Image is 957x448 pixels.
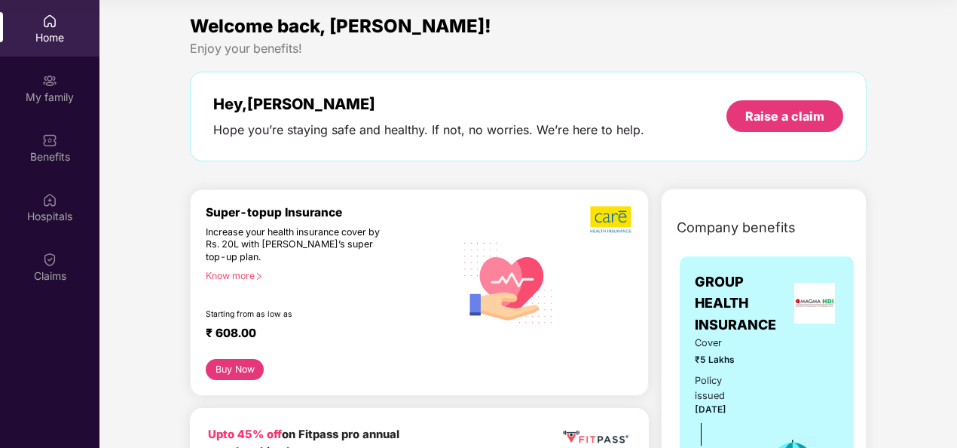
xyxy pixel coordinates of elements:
[695,404,726,415] span: [DATE]
[794,283,835,324] img: insurerLogo
[190,15,491,37] span: Welcome back, [PERSON_NAME]!
[42,133,57,148] img: svg+xml;base64,PHN2ZyBpZD0iQmVuZWZpdHMiIHhtbG5zPSJodHRwOi8vd3d3LnczLm9yZy8yMDAwL3N2ZyIgd2lkdGg9Ij...
[42,252,57,267] img: svg+xml;base64,PHN2ZyBpZD0iQ2xhaW0iIHhtbG5zPSJodHRwOi8vd3d3LnczLm9yZy8yMDAwL3N2ZyIgd2lkdGg9IjIwIi...
[677,217,796,238] span: Company benefits
[745,108,824,124] div: Raise a claim
[695,373,748,404] div: Policy issued
[213,95,644,113] div: Hey, [PERSON_NAME]
[208,428,282,441] b: Upto 45% off
[190,41,867,57] div: Enjoy your benefits!
[455,228,562,336] img: svg+xml;base64,PHN2ZyB4bWxucz0iaHR0cDovL3d3dy53My5vcmcvMjAwMC9zdmciIHhtbG5zOnhsaW5rPSJodHRwOi8vd3...
[206,205,455,219] div: Super-topup Insurance
[206,226,390,264] div: Increase your health insurance cover by Rs. 20L with [PERSON_NAME]’s super top-up plan.
[590,205,633,234] img: b5dec4f62d2307b9de63beb79f102df3.png
[42,73,57,88] img: svg+xml;base64,PHN2ZyB3aWR0aD0iMjAiIGhlaWdodD0iMjAiIHZpZXdCb3g9IjAgMCAyMCAyMCIgZmlsbD0ibm9uZSIgeG...
[42,192,57,207] img: svg+xml;base64,PHN2ZyBpZD0iSG9zcGl0YWxzIiB4bWxucz0iaHR0cDovL3d3dy53My5vcmcvMjAwMC9zdmciIHdpZHRoPS...
[695,336,748,351] span: Cover
[206,359,264,380] button: Buy Now
[206,270,446,281] div: Know more
[42,14,57,29] img: svg+xml;base64,PHN2ZyBpZD0iSG9tZSIgeG1sbnM9Imh0dHA6Ly93d3cudzMub3JnLzIwMDAvc3ZnIiB3aWR0aD0iMjAiIG...
[206,326,440,344] div: ₹ 608.00
[213,122,644,138] div: Hope you’re staying safe and healthy. If not, no worries. We’re here to help.
[561,426,631,448] img: fppp.png
[206,309,391,320] div: Starting from as low as
[255,272,263,281] span: right
[695,272,790,336] span: GROUP HEALTH INSURANCE
[695,353,748,367] span: ₹5 Lakhs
